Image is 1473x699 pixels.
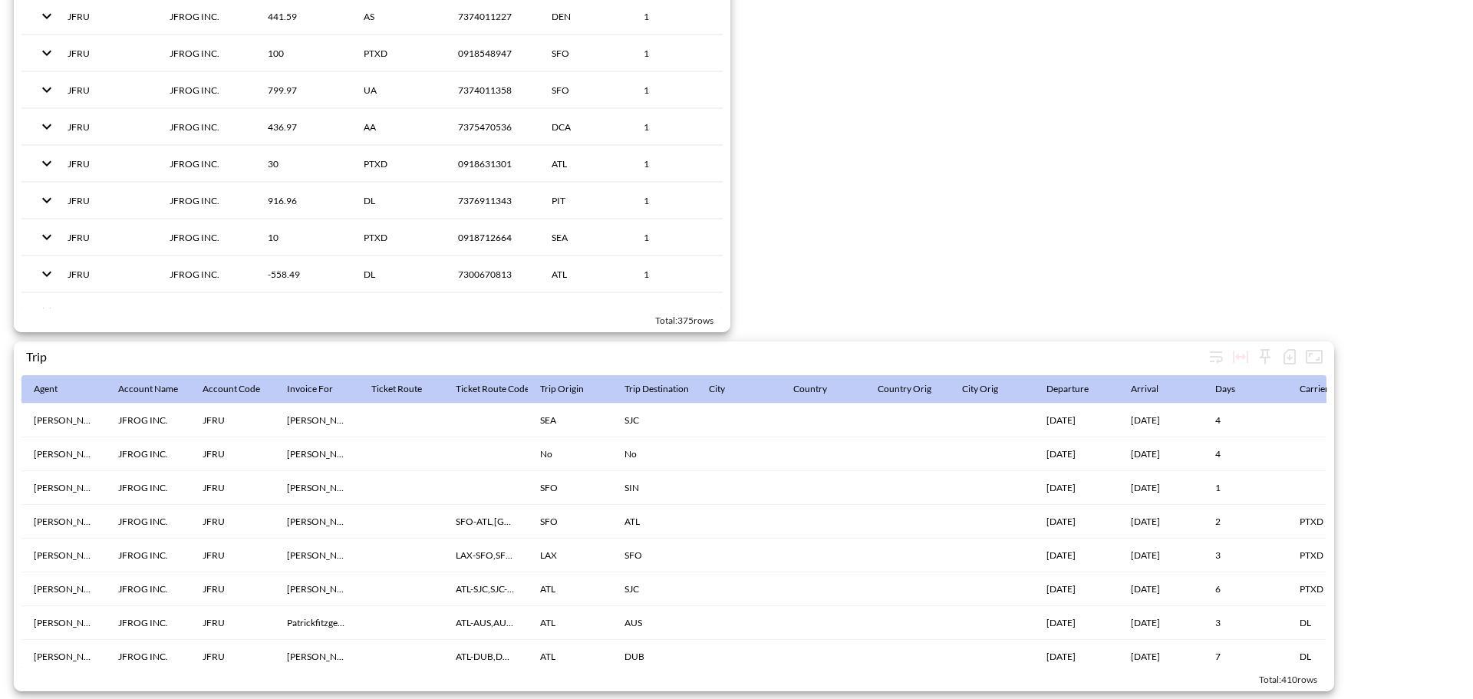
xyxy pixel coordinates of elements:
div: Days [1215,380,1235,398]
th: JFROG INC. [157,109,255,145]
th: 1 [1203,471,1287,505]
th: ATL [612,505,697,539]
th: 10 [255,219,351,256]
th: Kim Dobson [21,606,106,640]
th: DL [351,183,446,219]
th: 3 [1203,539,1287,572]
th: 1 [631,35,723,71]
th: SFO [539,293,631,329]
div: Carrier [1300,380,1329,398]
th: JFROG INC. [106,640,190,674]
th: JFRU [55,219,157,256]
th: 30 [255,146,351,182]
th: LAX [528,539,612,572]
button: expand row [34,3,60,29]
span: Departure [1046,380,1109,398]
th: DL [1287,606,1372,640]
th: ATL-AUS,AUS-ATL [443,606,528,640]
th: 16/10/2025 [1119,404,1203,437]
th: JFRU [190,640,275,674]
th: 7374011358 [446,72,539,108]
th: JFROG INC. [157,219,255,256]
span: Invoice For [287,380,353,398]
th: Karla Strum [21,505,106,539]
th: 27/10/2025 [1034,437,1119,471]
th: Shlomi Ziv [275,572,359,606]
span: Account Code [203,380,280,398]
th: SFO [528,505,612,539]
th: 1 [631,146,723,182]
th: JFROG INC. [157,256,255,292]
th: JFRU [55,146,157,182]
th: ATL [528,640,612,674]
th: SEA [539,219,631,256]
th: Reidmichael Wolfe [275,640,359,674]
span: City Orig [962,380,1018,398]
th: 7300670813 [446,256,539,292]
th: ATL [528,606,612,640]
th: LAX-SFO,SFO-LAX [443,539,528,572]
th: 31/10/2025 [1119,572,1203,606]
th: SFO [528,471,612,505]
div: Country [793,380,827,398]
span: Total: 375 rows [655,315,713,326]
th: 23/09/2025 [1119,505,1203,539]
div: City [709,380,725,398]
div: City Orig [962,380,998,398]
th: Patrickfitzgerald Creagh [275,606,359,640]
th: 436.97 [255,109,351,145]
button: expand row [34,298,60,324]
th: 0918631301 [446,146,539,182]
th: JFRU [55,256,157,292]
th: 1 [631,109,723,145]
th: 0918712664 [446,219,539,256]
th: JFRU [55,109,157,145]
th: 1 [631,72,723,108]
th: JFRU [55,72,157,108]
th: 100 [255,35,351,71]
span: Trip Origin [540,380,604,398]
th: JFRU [55,293,157,329]
th: AA [351,109,446,145]
th: JFROG INC. [106,471,190,505]
th: SFO-ATL,ATL-DEN,DEN-SFO [443,505,528,539]
span: Country Orig [878,380,951,398]
th: SFO [612,539,697,572]
th: 1 [631,183,723,219]
th: ATL-SJC,SJC-ATL [443,572,528,606]
th: DL [351,256,446,292]
th: 10/09/2025 [1119,539,1203,572]
th: JFROG INC. [106,437,190,471]
th: Kim Dobson [21,572,106,606]
button: Fullscreen [1302,345,1326,369]
th: UA [351,72,446,108]
th: 14/09/2025 [1034,471,1119,505]
th: ATL-DUB,DUB-ATL [443,640,528,674]
th: 4 [1203,437,1287,471]
th: Kim Dobson [21,404,106,437]
th: JFROG INC. [106,572,190,606]
th: 7372824839 [446,293,539,329]
div: Wrap text [1204,345,1228,369]
th: 1077.96 [255,293,351,329]
div: Trip Destination [624,380,689,398]
th: JFROG INC. [157,183,255,219]
span: Days [1215,380,1255,398]
th: 7376911343 [446,183,539,219]
th: 08/09/2025 [1034,539,1119,572]
th: Kim Dobson [21,437,106,471]
th: 22/10/2025 [1119,606,1203,640]
th: Jessegordon Houldsworth [275,437,359,471]
th: 3 [1203,606,1287,640]
button: expand row [34,261,60,287]
div: Ticket Route Codes [456,380,533,398]
th: No [612,437,697,471]
th: PTXD [351,146,446,182]
th: JFRU [55,35,157,71]
th: SEA [528,404,612,437]
th: 22/09/2025 [1034,505,1119,539]
th: No [528,437,612,471]
div: Arrival [1131,380,1158,398]
th: PIT [539,183,631,219]
th: 4 [1203,404,1287,437]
